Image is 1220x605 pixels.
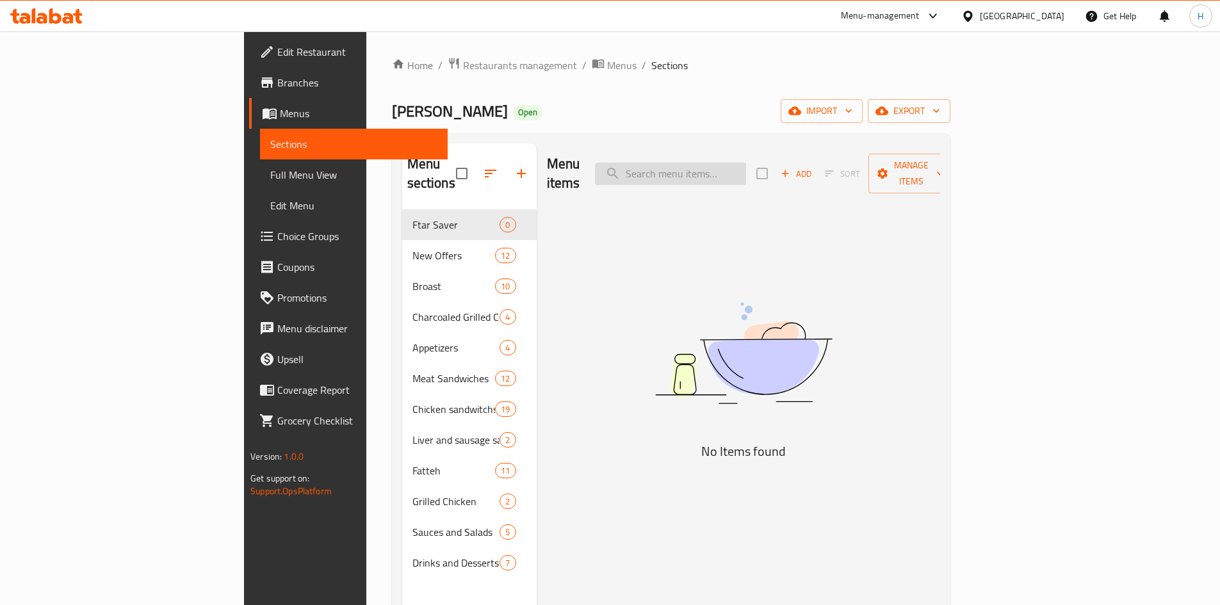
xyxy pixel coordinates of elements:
[583,268,904,438] img: dish.svg
[402,455,537,486] div: Fatteh11
[500,309,516,325] div: items
[500,219,515,231] span: 0
[412,248,496,263] div: New Offers
[277,321,437,336] span: Menu disclaimer
[980,9,1064,23] div: [GEOGRAPHIC_DATA]
[592,57,637,74] a: Menus
[277,75,437,90] span: Branches
[500,342,515,354] span: 4
[841,8,920,24] div: Menu-management
[249,221,448,252] a: Choice Groups
[249,405,448,436] a: Grocery Checklist
[500,494,516,509] div: items
[500,432,516,448] div: items
[412,340,500,355] span: Appetizers
[249,98,448,129] a: Menus
[250,448,282,465] span: Version:
[412,432,500,448] span: Liver and sausage sandwiches
[495,401,516,417] div: items
[500,524,516,540] div: items
[402,424,537,455] div: Liver and sausage sandwiches2
[500,526,515,538] span: 5
[781,99,863,123] button: import
[402,240,537,271] div: New Offers12
[496,280,515,293] span: 10
[277,229,437,244] span: Choice Groups
[412,401,496,417] span: Chicken sandwitchs
[412,309,500,325] span: Charcoaled Grilled Chicken
[402,517,537,547] div: Sauces and Salads5
[817,164,868,184] span: Select section first
[392,57,950,74] nav: breadcrumb
[402,394,537,424] div: Chicken sandwitchs19
[249,282,448,313] a: Promotions
[402,271,537,302] div: Broast10
[513,107,542,118] span: Open
[463,58,577,73] span: Restaurants management
[402,486,537,517] div: Grilled Chicken2
[495,248,516,263] div: items
[277,259,437,275] span: Coupons
[583,441,904,462] h5: No Items found
[277,44,437,60] span: Edit Restaurant
[496,373,515,385] span: 12
[448,57,577,74] a: Restaurants management
[412,371,496,386] span: Meat Sandwiches
[412,217,500,232] span: Ftar Saver
[500,496,515,508] span: 2
[500,217,516,232] div: items
[607,58,637,73] span: Menus
[249,36,448,67] a: Edit Restaurant
[495,371,516,386] div: items
[402,547,537,578] div: Drinks and Desserts7
[868,99,950,123] button: export
[260,190,448,221] a: Edit Menu
[496,403,515,415] span: 19
[277,413,437,428] span: Grocery Checklist
[412,278,496,294] span: Broast
[249,313,448,344] a: Menu disclaimer
[277,382,437,398] span: Coverage Report
[277,290,437,305] span: Promotions
[878,103,940,119] span: export
[250,470,309,487] span: Get support on:
[412,463,496,478] span: Fatteh
[402,204,537,583] nav: Menu sections
[270,167,437,182] span: Full Menu View
[791,103,852,119] span: import
[500,557,515,569] span: 7
[260,129,448,159] a: Sections
[402,332,537,363] div: Appetizers4
[776,164,817,184] button: Add
[270,136,437,152] span: Sections
[284,448,304,465] span: 1.0.0
[402,363,537,394] div: Meat Sandwiches12
[776,164,817,184] span: Add item
[547,154,580,193] h2: Menu items
[412,494,500,509] span: Grilled Chicken
[779,166,813,181] span: Add
[879,157,944,190] span: Manage items
[500,311,515,323] span: 4
[412,555,500,570] div: Drinks and Desserts
[412,524,500,540] span: Sauces and Salads
[260,159,448,190] a: Full Menu View
[495,278,516,294] div: items
[249,375,448,405] a: Coverage Report
[595,163,746,185] input: search
[249,252,448,282] a: Coupons
[392,97,508,125] span: [PERSON_NAME]
[250,483,332,499] a: Support.OpsPlatform
[500,340,516,355] div: items
[500,434,515,446] span: 2
[642,58,646,73] li: /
